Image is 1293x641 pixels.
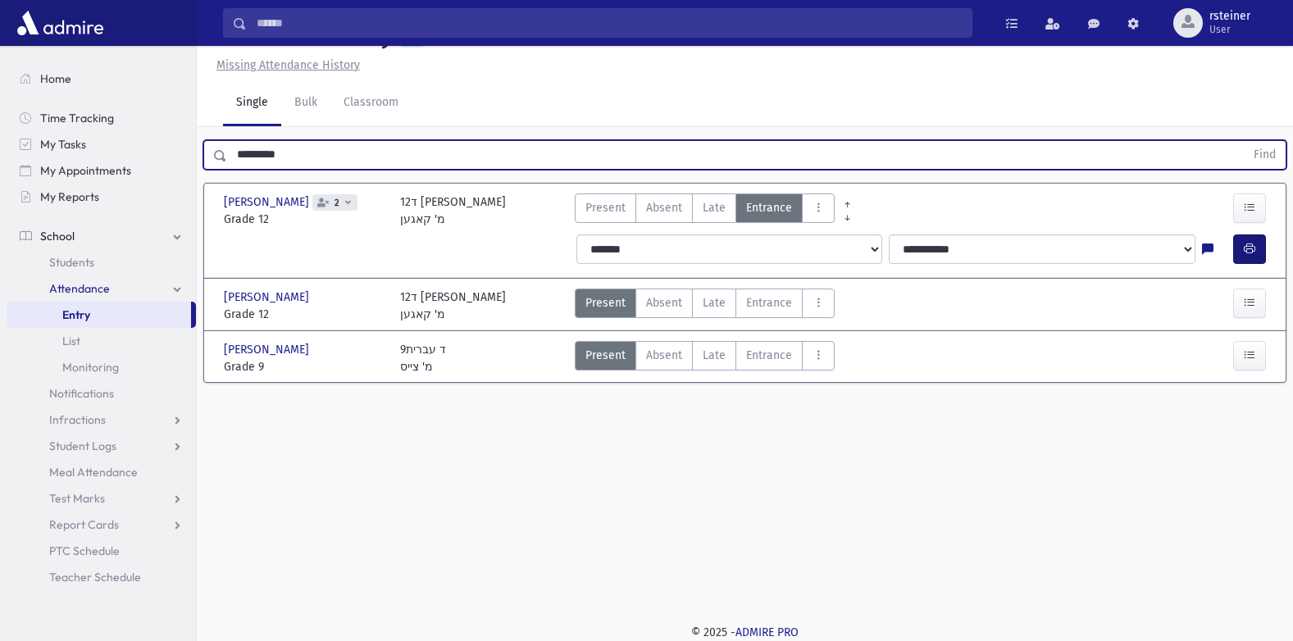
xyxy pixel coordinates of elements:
input: Search [247,8,972,38]
span: Present [585,347,626,364]
span: Notifications [49,386,114,401]
span: Grade 9 [224,358,384,375]
a: School [7,223,196,249]
span: Absent [646,294,682,311]
u: Missing Attendance History [216,58,360,72]
div: 12ד [PERSON_NAME] מ' קאגען [400,193,506,228]
span: Home [40,71,71,86]
span: Students [49,255,94,270]
span: rsteiner [1209,10,1250,23]
a: Test Marks [7,485,196,511]
span: Absent [646,199,682,216]
span: PTC Schedule [49,543,120,558]
div: 12ד [PERSON_NAME] מ' קאגען [400,289,506,323]
a: Teacher Schedule [7,564,196,590]
div: AttTypes [575,289,835,323]
button: Find [1244,141,1286,169]
a: Infractions [7,407,196,433]
span: Infractions [49,412,106,427]
span: [PERSON_NAME] [224,341,312,358]
span: My Tasks [40,137,86,152]
a: PTC Schedule [7,538,196,564]
a: My Tasks [7,131,196,157]
span: Report Cards [49,517,119,532]
span: Late [703,347,726,364]
a: Home [7,66,196,92]
a: Notifications [7,380,196,407]
a: Classroom [330,80,412,126]
span: 2 [331,198,343,208]
span: School [40,229,75,243]
div: AttTypes [575,193,835,228]
span: Entrance [746,347,792,364]
span: Entrance [746,294,792,311]
div: AttTypes [575,341,835,375]
a: Monitoring [7,354,196,380]
span: Absent [646,347,682,364]
a: Attendance [7,275,196,302]
span: Entrance [746,199,792,216]
span: Grade 12 [224,211,384,228]
div: © 2025 - [223,624,1267,641]
span: User [1209,23,1250,36]
a: Single [223,80,281,126]
span: Meal Attendance [49,465,138,480]
a: Student Logs [7,433,196,459]
a: List [7,328,196,354]
span: My Reports [40,189,99,204]
span: Entry [62,307,90,322]
span: Monitoring [62,360,119,375]
div: 9ד עברית מ' צייס [400,341,446,375]
a: Entry [7,302,191,328]
a: Missing Attendance History [210,58,360,72]
span: Grade 12 [224,306,384,323]
a: Report Cards [7,511,196,538]
span: [PERSON_NAME] [224,289,312,306]
span: Test Marks [49,491,105,506]
img: AdmirePro [13,7,107,39]
span: My Appointments [40,163,131,178]
span: Present [585,294,626,311]
a: Bulk [281,80,330,126]
span: List [62,334,80,348]
span: Attendance [49,281,110,296]
span: Late [703,294,726,311]
span: Teacher Schedule [49,570,141,584]
span: Time Tracking [40,111,114,125]
a: Time Tracking [7,105,196,131]
a: My Reports [7,184,196,210]
a: Meal Attendance [7,459,196,485]
span: Present [585,199,626,216]
span: Late [703,199,726,216]
a: Students [7,249,196,275]
a: My Appointments [7,157,196,184]
span: [PERSON_NAME] [224,193,312,211]
span: Student Logs [49,439,116,453]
